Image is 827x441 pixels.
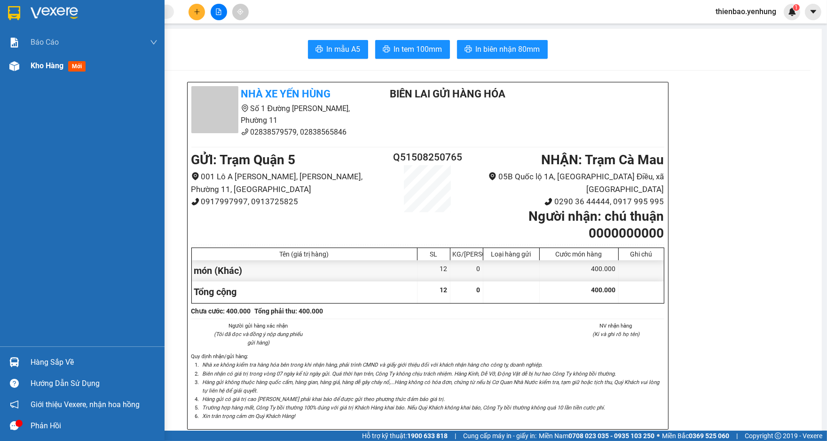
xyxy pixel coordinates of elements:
span: notification [10,400,19,409]
button: aim [232,4,249,20]
li: 0290 36 44444, 0917 995 995 [467,195,664,208]
i: Hàng gửi không thuộc hàng quốc cấm, hàng gian, hàng giả, hàng dễ gây cháy nổ,...Hàng không có hóa... [203,379,659,394]
span: | [736,431,738,441]
button: file-add [211,4,227,20]
div: Cước món hàng [542,250,616,258]
span: aim [237,8,244,15]
div: món (Khác) [192,260,417,281]
img: icon-new-feature [788,8,796,16]
div: 12 [417,260,450,281]
span: caret-down [809,8,818,16]
div: KG/[PERSON_NAME] [453,250,480,258]
button: printerIn biên nhận 80mm [457,40,548,59]
div: SL [420,250,448,258]
span: file-add [215,8,222,15]
span: Giới thiệu Vexere, nhận hoa hồng [31,399,140,410]
b: BIÊN LAI GỬI HÀNG HÓA [390,88,505,100]
span: thienbao.yenhung [708,6,784,17]
span: Kho hàng [31,61,63,70]
li: 02838579579, 02838565846 [191,126,366,138]
span: environment [488,172,496,180]
span: Hỗ trợ kỹ thuật: [362,431,448,441]
span: Miền Bắc [662,431,729,441]
span: Cung cấp máy in - giấy in: [463,431,536,441]
span: Tổng cộng [194,286,237,297]
span: phone [241,128,249,136]
b: NHẬN : Trạm Cà Mau [541,152,664,168]
h2: Q51508250765 [388,150,467,165]
div: Loại hàng gửi [486,250,537,258]
div: Hàng sắp về [31,355,158,369]
li: 05B Quốc lộ 1A, [GEOGRAPHIC_DATA] Điều, xã [GEOGRAPHIC_DATA] [467,170,664,195]
div: Quy định nhận/gửi hàng : [191,352,664,420]
b: Chưa cước : 400.000 [191,307,251,315]
span: phone [191,198,199,206]
div: Phản hồi [31,419,158,433]
li: Người gửi hàng xác nhận [210,321,307,330]
span: In mẫu A5 [327,43,361,55]
li: Số 1 Đường [PERSON_NAME], Phường 11 [191,103,366,126]
span: 0 [477,286,480,294]
span: printer [465,45,472,54]
li: 001 Lô A [PERSON_NAME], [PERSON_NAME], Phường 11, [GEOGRAPHIC_DATA] [191,170,388,195]
div: 0 [450,260,483,281]
b: Nhà xe Yến Hùng [241,88,331,100]
button: printerIn mẫu A5 [308,40,368,59]
span: printer [315,45,323,54]
span: printer [383,45,390,54]
i: Biên nhận có giá trị trong vòng 07 ngày kể từ ngày gửi. Quá thời hạn trên, Công Ty không chịu trá... [203,370,616,377]
span: question-circle [10,379,19,388]
button: caret-down [805,4,821,20]
span: message [10,421,19,430]
span: 12 [440,286,448,294]
span: copyright [775,433,781,439]
span: In biên nhận 80mm [476,43,540,55]
strong: 1900 633 818 [407,432,448,440]
img: solution-icon [9,38,19,48]
li: 0917997997, 0913725825 [191,195,388,208]
span: Miền Nam [539,431,654,441]
div: Tên (giá trị hàng) [194,250,415,258]
img: logo-vxr [8,6,20,20]
span: phone [544,198,552,206]
span: environment [191,172,199,180]
b: Người nhận : chú thuận 0000000000 [528,208,664,241]
span: Báo cáo [31,36,59,48]
span: ⚪️ [657,434,660,438]
span: 1 [795,4,798,11]
span: down [150,39,158,46]
span: | [455,431,456,441]
img: warehouse-icon [9,61,19,71]
i: (Kí và ghi rõ họ tên) [592,331,639,337]
i: (Tôi đã đọc và đồng ý nộp dung phiếu gửi hàng) [214,331,302,346]
button: printerIn tem 100mm [375,40,450,59]
span: mới [68,61,86,72]
div: Ghi chú [621,250,662,258]
span: plus [194,8,200,15]
button: plus [189,4,205,20]
div: 400.000 [540,260,619,281]
i: Xin trân trọng cảm ơn Quý Khách Hàng! [203,413,296,419]
span: environment [241,104,249,112]
span: 400.000 [591,286,616,294]
b: GỬI : Trạm Quận 5 [191,152,296,168]
strong: 0708 023 035 - 0935 103 250 [568,432,654,440]
b: Tổng phải thu: 400.000 [255,307,323,315]
strong: 0369 525 060 [689,432,729,440]
i: Nhà xe không kiểm tra hàng hóa bên trong khi nhận hàng, phải trình CMND và giấy giới thiệu đối vớ... [203,361,543,368]
li: NV nhận hàng [567,321,664,330]
i: Hàng gửi có giá trị cao [PERSON_NAME] phải khai báo để được gửi theo phương thức đảm bảo giá trị. [203,396,445,402]
span: In tem 100mm [394,43,442,55]
div: Hướng dẫn sử dụng [31,377,158,391]
sup: 1 [793,4,800,11]
img: warehouse-icon [9,357,19,367]
i: Trường hợp hàng mất, Công Ty bồi thường 100% đúng với giá trị Khách Hàng khai báo. Nếu Quý Khách ... [203,404,605,411]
